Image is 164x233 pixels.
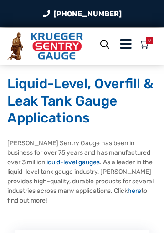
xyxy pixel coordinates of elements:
[43,8,122,20] a: Phone Number
[45,158,100,166] a: liquid-level gauges
[100,36,109,52] a: Open search bar
[148,37,151,44] div: 0
[7,32,83,60] img: Krueger Sentry Gauge
[7,76,157,127] h1: Liquid-Level, Overfill & Leak Tank Gauge Applications
[128,187,141,195] a: here
[7,138,157,205] p: [PERSON_NAME] Sentry Gauge has been in business for over 75 years and has manufactured over 3 mil...
[120,42,132,51] a: Menu Icon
